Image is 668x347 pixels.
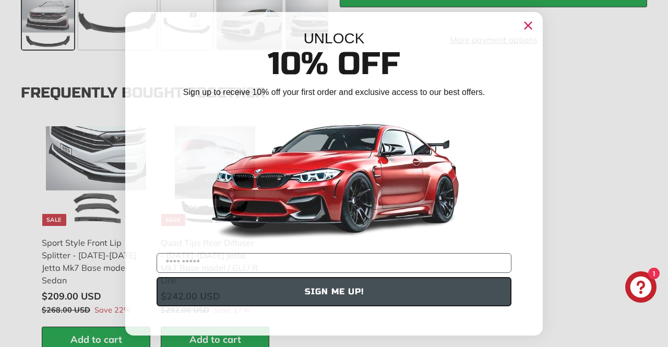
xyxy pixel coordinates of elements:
[304,30,365,46] span: UNLOCK
[622,271,660,305] inbox-online-store-chat: Shopify online store chat
[520,17,536,34] button: Close dialog
[204,102,464,249] img: Banner showing BMW 4 Series Body kit
[183,88,485,97] span: Sign up to receive 10% off your first order and exclusive access to our best offers.
[157,253,511,273] input: YOUR EMAIL
[268,45,400,83] span: 10% Off
[157,277,511,306] button: SIGN ME UP!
